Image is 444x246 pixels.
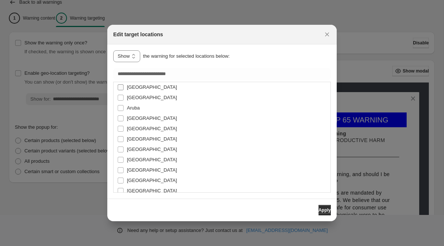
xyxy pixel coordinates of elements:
[127,188,177,193] span: [GEOGRAPHIC_DATA]
[127,178,177,183] span: [GEOGRAPHIC_DATA]
[127,105,140,111] span: Aruba
[143,53,230,60] p: the warning for selected locations below:
[322,29,332,40] button: Close
[319,205,331,215] button: Apply
[127,84,177,90] span: [GEOGRAPHIC_DATA]
[127,136,177,142] span: [GEOGRAPHIC_DATA]
[113,31,163,38] h2: Edit target locations
[127,157,177,162] span: [GEOGRAPHIC_DATA]
[319,207,331,213] span: Apply
[127,95,177,100] span: [GEOGRAPHIC_DATA]
[127,126,177,131] span: [GEOGRAPHIC_DATA]
[127,167,177,173] span: [GEOGRAPHIC_DATA]
[127,146,177,152] span: [GEOGRAPHIC_DATA]
[127,115,177,121] span: [GEOGRAPHIC_DATA]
